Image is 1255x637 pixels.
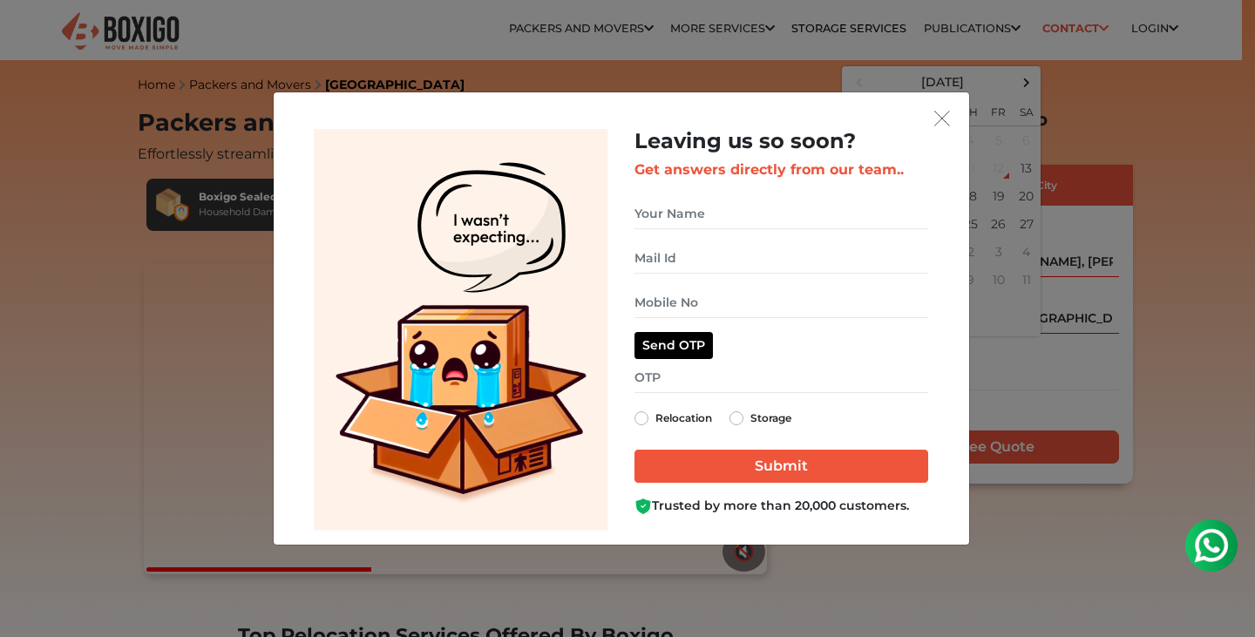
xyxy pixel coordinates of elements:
h2: Leaving us so soon? [634,129,928,154]
h3: Get answers directly from our team.. [634,161,928,178]
input: Mail Id [634,243,928,274]
input: Submit [634,450,928,483]
img: whatsapp-icon.svg [17,17,52,52]
label: Storage [750,408,791,429]
label: Relocation [655,408,712,429]
button: Send OTP [634,332,713,359]
div: Trusted by more than 20,000 customers. [634,497,928,515]
img: Boxigo Customer Shield [634,498,652,515]
input: Your Name [634,199,928,229]
input: Mobile No [634,288,928,318]
img: exit [934,111,950,126]
input: OTP [634,363,928,393]
img: Lead Welcome Image [314,129,608,531]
